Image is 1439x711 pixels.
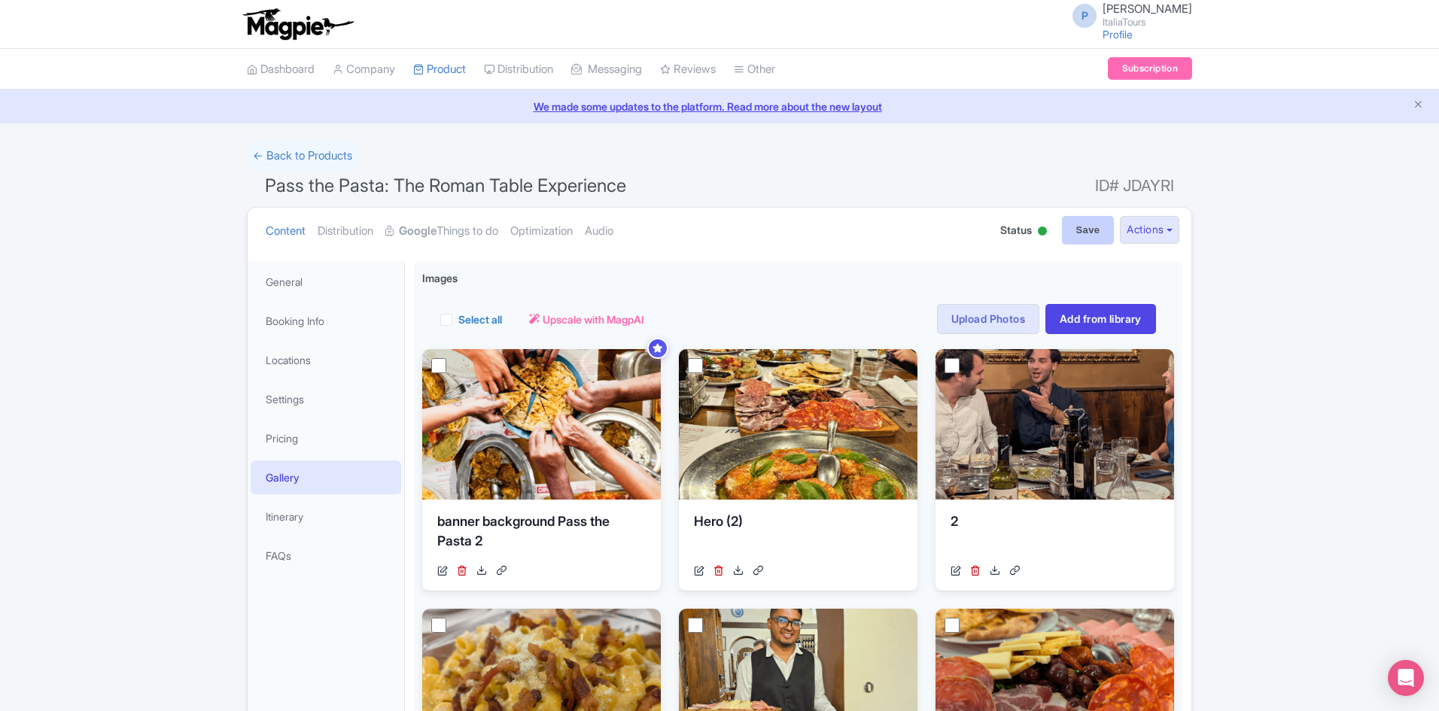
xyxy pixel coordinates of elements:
div: Hero (2) [694,512,902,557]
a: Gallery [251,460,401,494]
div: banner background Pass the Pasta 2 [437,512,646,557]
label: Select all [458,311,502,327]
a: FAQs [251,539,401,573]
button: Actions [1120,216,1179,244]
a: Add from library [1045,304,1156,334]
a: Pricing [251,421,401,455]
a: General [251,265,401,299]
span: Status [1000,222,1032,238]
a: We made some updates to the platform. Read more about the new layout [9,99,1430,114]
span: Pass the Pasta: The Roman Table Experience [265,175,626,196]
div: 2 [951,512,1159,557]
a: Profile [1103,28,1133,41]
a: Distribution [318,208,373,255]
a: Itinerary [251,500,401,533]
div: Active [1035,220,1050,244]
a: Company [333,49,395,90]
small: ItaliaTours [1103,17,1192,27]
span: ID# JDAYRI [1095,171,1174,201]
span: [PERSON_NAME] [1103,2,1192,16]
a: Locations [251,343,401,377]
a: Content [266,208,306,255]
a: Audio [585,208,613,255]
a: ← Back to Products [247,141,358,171]
a: Booking Info [251,304,401,338]
a: GoogleThings to do [385,208,498,255]
a: Upscale with MagpAI [529,311,644,327]
button: Close announcement [1413,97,1424,114]
img: logo-ab69f6fb50320c5b225c76a69d11143b.png [239,8,356,41]
a: Product [413,49,466,90]
a: Dashboard [247,49,315,90]
a: Other [734,49,775,90]
span: P [1072,4,1097,28]
span: Images [422,270,458,286]
a: Distribution [484,49,553,90]
a: Reviews [660,49,716,90]
a: Optimization [510,208,573,255]
a: Settings [251,382,401,416]
strong: Google [399,223,437,240]
a: Upload Photos [937,304,1039,334]
a: P [PERSON_NAME] ItaliaTours [1063,3,1192,27]
span: Upscale with MagpAI [543,311,644,327]
a: Messaging [571,49,642,90]
input: Save [1062,216,1115,245]
div: Open Intercom Messenger [1388,660,1424,696]
a: Subscription [1108,57,1192,80]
